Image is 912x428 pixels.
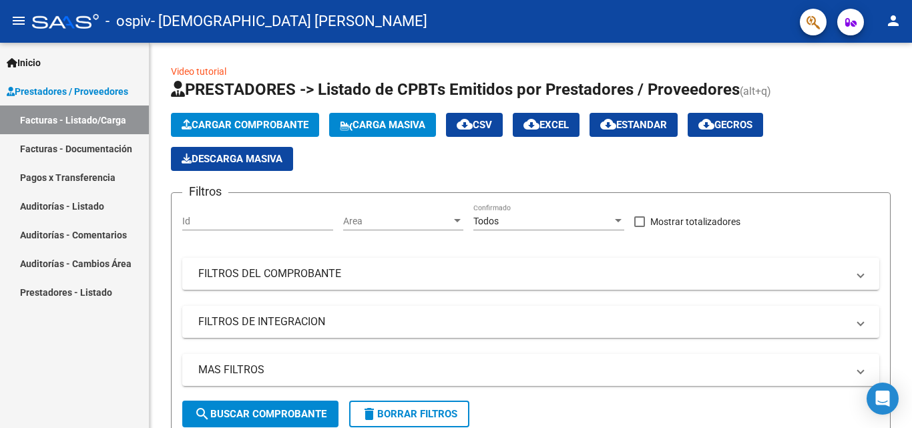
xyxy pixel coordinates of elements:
[361,408,457,420] span: Borrar Filtros
[171,80,740,99] span: PRESTADORES -> Listado de CPBTs Emitidos por Prestadores / Proveedores
[171,147,293,171] app-download-masive: Descarga masiva de comprobantes (adjuntos)
[600,116,616,132] mat-icon: cloud_download
[349,401,469,427] button: Borrar Filtros
[688,113,763,137] button: Gecros
[182,153,282,165] span: Descarga Masiva
[361,406,377,422] mat-icon: delete
[590,113,678,137] button: Estandar
[182,306,879,338] mat-expansion-panel-header: FILTROS DE INTEGRACION
[600,119,667,131] span: Estandar
[340,119,425,131] span: Carga Masiva
[650,214,740,230] span: Mostrar totalizadores
[105,7,151,36] span: - ospiv
[473,216,499,226] span: Todos
[11,13,27,29] mat-icon: menu
[182,401,338,427] button: Buscar Comprobante
[513,113,580,137] button: EXCEL
[457,116,473,132] mat-icon: cloud_download
[194,406,210,422] mat-icon: search
[698,119,752,131] span: Gecros
[523,119,569,131] span: EXCEL
[171,113,319,137] button: Cargar Comprobante
[740,85,771,97] span: (alt+q)
[171,66,226,77] a: Video tutorial
[171,147,293,171] button: Descarga Masiva
[885,13,901,29] mat-icon: person
[7,55,41,70] span: Inicio
[182,354,879,386] mat-expansion-panel-header: MAS FILTROS
[198,266,847,281] mat-panel-title: FILTROS DEL COMPROBANTE
[698,116,714,132] mat-icon: cloud_download
[867,383,899,415] div: Open Intercom Messenger
[457,119,492,131] span: CSV
[523,116,539,132] mat-icon: cloud_download
[329,113,436,137] button: Carga Masiva
[446,113,503,137] button: CSV
[198,363,847,377] mat-panel-title: MAS FILTROS
[182,258,879,290] mat-expansion-panel-header: FILTROS DEL COMPROBANTE
[194,408,326,420] span: Buscar Comprobante
[182,119,308,131] span: Cargar Comprobante
[7,84,128,99] span: Prestadores / Proveedores
[182,182,228,201] h3: Filtros
[151,7,427,36] span: - [DEMOGRAPHIC_DATA] [PERSON_NAME]
[343,216,451,227] span: Area
[198,314,847,329] mat-panel-title: FILTROS DE INTEGRACION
